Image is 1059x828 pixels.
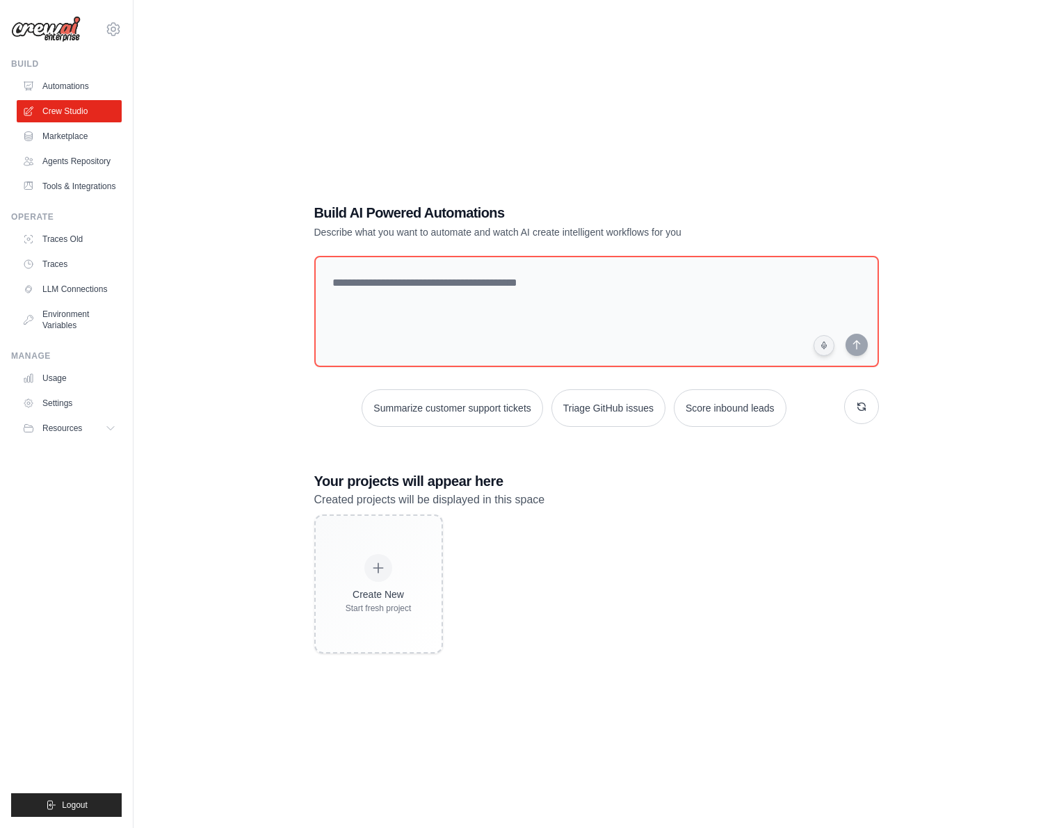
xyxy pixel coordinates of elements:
[17,125,122,147] a: Marketplace
[11,793,122,817] button: Logout
[17,100,122,122] a: Crew Studio
[11,16,81,42] img: Logo
[62,799,88,811] span: Logout
[346,603,412,614] div: Start fresh project
[11,211,122,222] div: Operate
[17,417,122,439] button: Resources
[17,367,122,389] a: Usage
[314,491,879,509] p: Created projects will be displayed in this space
[17,303,122,336] a: Environment Variables
[11,350,122,362] div: Manage
[346,587,412,601] div: Create New
[17,392,122,414] a: Settings
[17,278,122,300] a: LLM Connections
[17,150,122,172] a: Agents Repository
[814,335,834,356] button: Click to speak your automation idea
[314,203,782,222] h1: Build AI Powered Automations
[844,389,879,424] button: Get new suggestions
[42,423,82,434] span: Resources
[17,253,122,275] a: Traces
[551,389,665,427] button: Triage GitHub issues
[362,389,542,427] button: Summarize customer support tickets
[674,389,786,427] button: Score inbound leads
[17,228,122,250] a: Traces Old
[17,175,122,197] a: Tools & Integrations
[17,75,122,97] a: Automations
[314,225,782,239] p: Describe what you want to automate and watch AI create intelligent workflows for you
[314,471,879,491] h3: Your projects will appear here
[11,58,122,70] div: Build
